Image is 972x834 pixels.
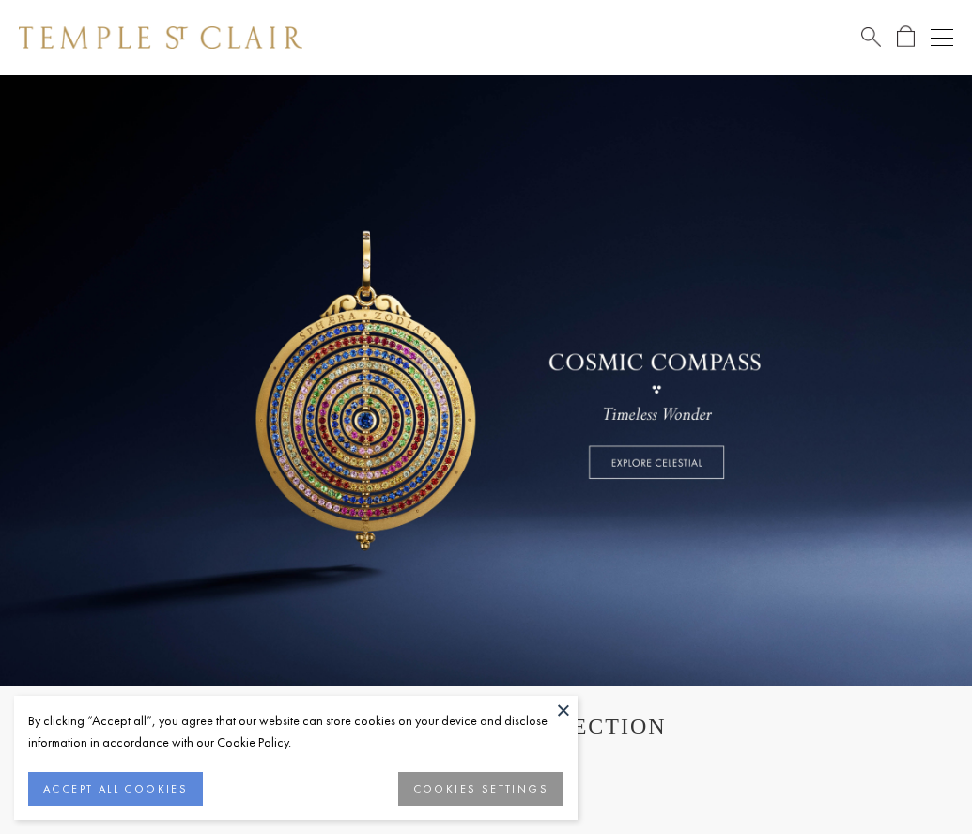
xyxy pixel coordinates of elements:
button: Open navigation [931,26,953,49]
img: Temple St. Clair [19,26,302,49]
button: COOKIES SETTINGS [398,772,563,806]
a: Search [861,25,881,49]
button: ACCEPT ALL COOKIES [28,772,203,806]
a: Open Shopping Bag [897,25,915,49]
div: By clicking “Accept all”, you agree that our website can store cookies on your device and disclos... [28,710,563,753]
